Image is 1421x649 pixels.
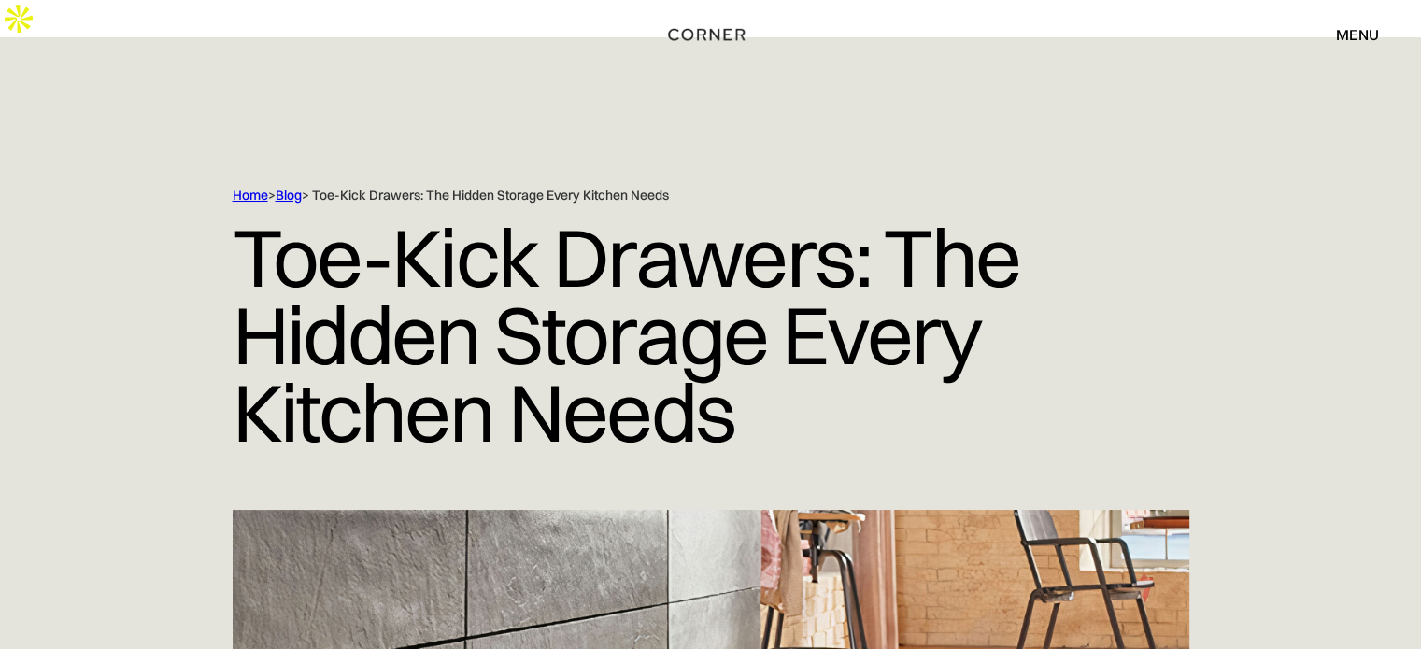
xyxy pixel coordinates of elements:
[233,187,1111,205] div: > > Toe-Kick Drawers: The Hidden Storage Every Kitchen Needs
[233,187,268,204] a: Home
[1336,27,1379,42] div: menu
[661,22,759,47] a: home
[276,187,302,204] a: Blog
[233,205,1189,465] h1: Toe-Kick Drawers: The Hidden Storage Every Kitchen Needs
[1317,19,1379,50] div: menu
